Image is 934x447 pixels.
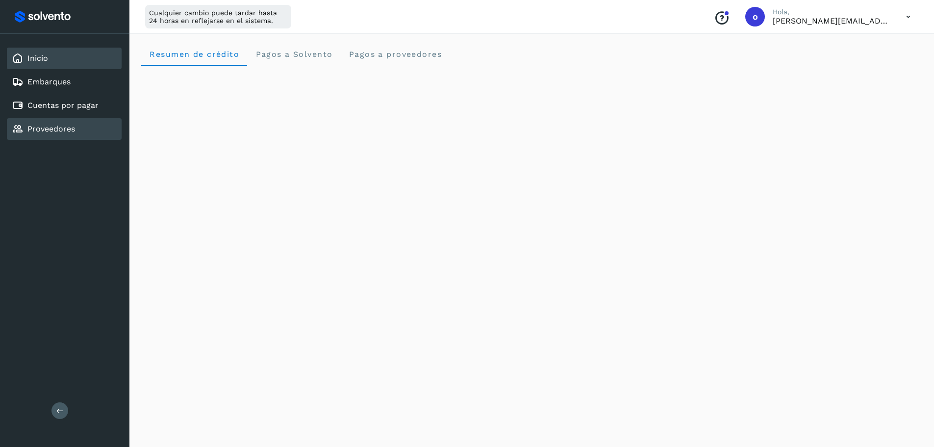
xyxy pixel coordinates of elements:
[27,77,71,86] a: Embarques
[7,95,122,116] div: Cuentas por pagar
[27,101,99,110] a: Cuentas por pagar
[149,50,239,59] span: Resumen de crédito
[7,48,122,69] div: Inicio
[27,53,48,63] a: Inicio
[27,124,75,133] a: Proveedores
[773,8,890,16] p: Hola,
[773,16,890,26] p: obed.perez@clcsolutions.com.mx
[7,71,122,93] div: Embarques
[348,50,442,59] span: Pagos a proveedores
[255,50,332,59] span: Pagos a Solvento
[145,5,291,28] div: Cualquier cambio puede tardar hasta 24 horas en reflejarse en el sistema.
[7,118,122,140] div: Proveedores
